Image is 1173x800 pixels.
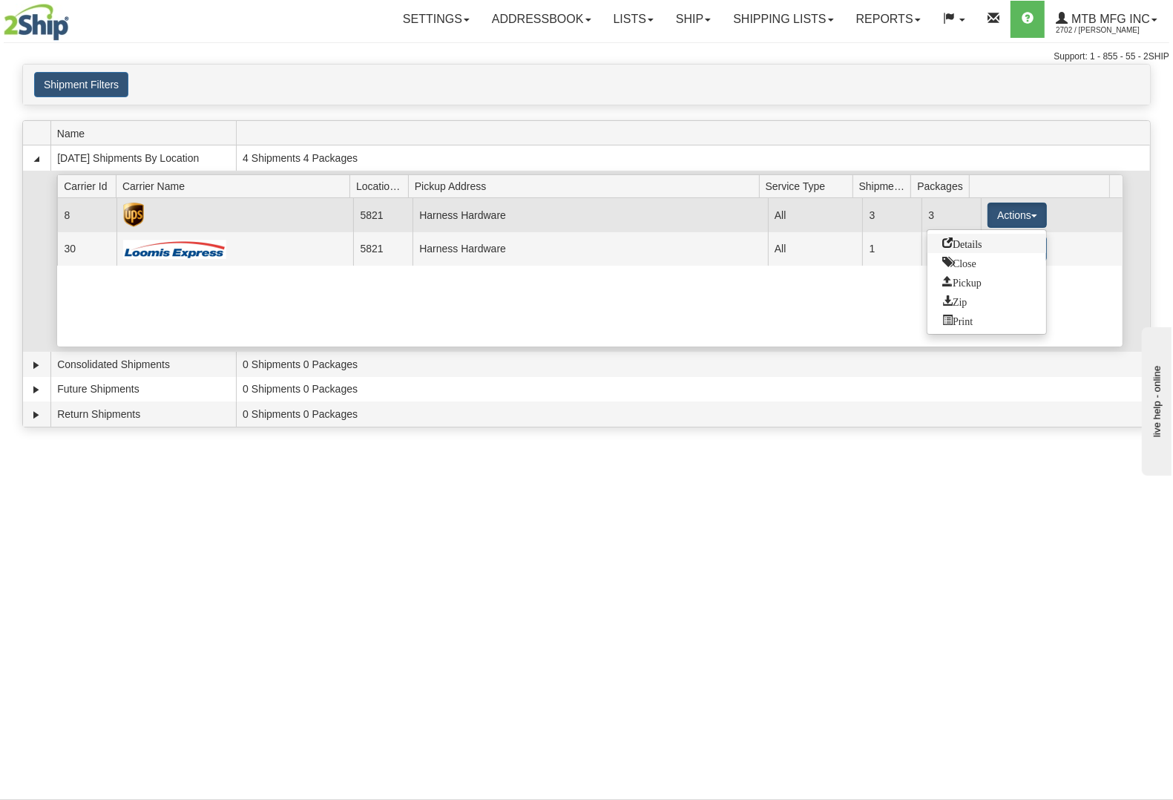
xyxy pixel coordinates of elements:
span: Location Id [356,174,408,197]
span: Carrier Name [122,174,350,197]
a: Expand [29,382,44,397]
span: Print [942,315,973,325]
a: Collapse [29,151,44,166]
a: Print or Download All Shipping Documents in one file [927,311,1046,330]
img: logo2702.jpg [4,4,69,41]
span: Close [942,257,976,267]
a: Go to Details view [927,234,1046,253]
td: 0 Shipments 0 Packages [236,377,1150,402]
td: Harness Hardware [413,232,768,266]
td: All [768,198,863,232]
span: Name [57,122,236,145]
a: Zip and Download All Shipping Documents [927,292,1046,311]
td: Harness Hardware [413,198,768,232]
td: Future Shipments [50,377,236,402]
a: Lists [602,1,665,38]
td: 3 [862,198,921,232]
a: Ship [665,1,722,38]
span: Shipments [859,174,911,197]
button: Actions [988,203,1047,228]
td: 4 Shipments 4 Packages [236,145,1150,171]
td: 5821 [353,232,413,266]
a: Shipping lists [722,1,844,38]
td: 30 [57,232,116,266]
span: Pickup Address [415,174,759,197]
td: 1 [862,232,921,266]
span: Pickup [942,276,982,286]
span: Packages [917,174,969,197]
span: Details [942,237,982,248]
span: Service Type [766,174,852,197]
span: 2702 / [PERSON_NAME] [1056,23,1167,38]
span: Carrier Id [64,174,116,197]
td: Return Shipments [50,401,236,427]
span: Zip [942,295,967,306]
iframe: chat widget [1139,324,1172,476]
td: 1 [921,232,981,266]
td: 0 Shipments 0 Packages [236,401,1150,427]
td: 8 [57,198,116,232]
td: 0 Shipments 0 Packages [236,352,1150,377]
a: Request a carrier pickup [927,272,1046,292]
td: Consolidated Shipments [50,352,236,377]
a: Addressbook [481,1,602,38]
td: All [768,232,863,266]
td: [DATE] Shipments By Location [50,145,236,171]
td: 3 [921,198,981,232]
a: Close this group [927,253,1046,272]
div: Support: 1 - 855 - 55 - 2SHIP [4,50,1169,63]
a: MTB MFG INC 2702 / [PERSON_NAME] [1045,1,1169,38]
img: UPS [123,203,144,227]
a: Reports [845,1,932,38]
a: Expand [29,407,44,422]
a: Settings [392,1,481,38]
a: Expand [29,358,44,373]
td: 5821 [353,198,413,232]
img: Loomis Express [123,239,226,259]
button: Shipment Filters [34,72,128,97]
div: live help - online [11,13,137,24]
span: MTB MFG INC [1068,13,1150,25]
